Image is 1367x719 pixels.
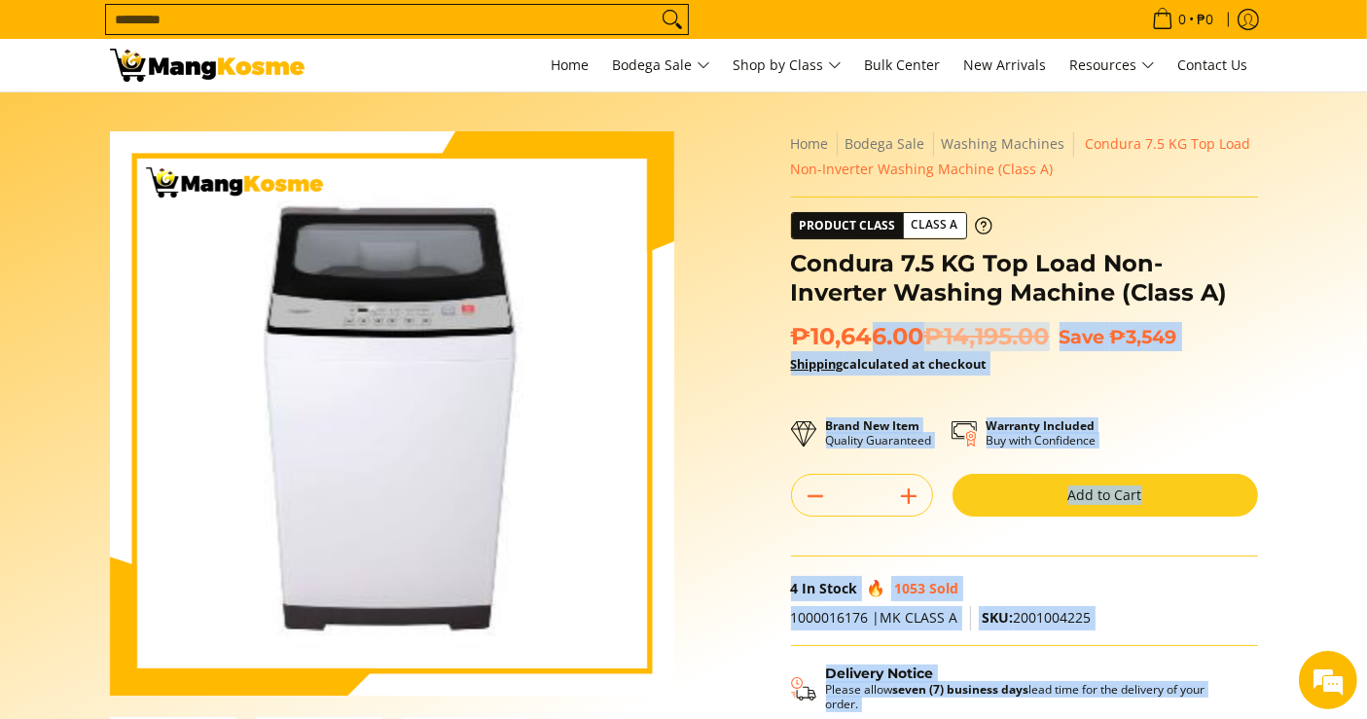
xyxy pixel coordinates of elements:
strong: seven (7) business days [893,681,1029,698]
a: Shipping [791,355,844,373]
a: Home [791,134,829,153]
strong: Delivery Notice [826,665,934,682]
button: Subtract [792,481,839,512]
a: Home [542,39,599,91]
span: ₱10,646.00 [791,322,1050,351]
button: Add [885,481,932,512]
p: Please allow lead time for the delivery of your order. [826,682,1239,711]
a: Product Class Class A [791,212,992,239]
span: Bodega Sale [613,54,710,78]
button: Add to Cart [953,474,1258,517]
a: Bulk Center [855,39,951,91]
a: New Arrivals [954,39,1057,91]
div: Minimize live chat window [319,10,366,56]
span: We're online! [113,228,269,424]
span: ₱3,549 [1110,325,1177,348]
a: Washing Machines [942,134,1065,153]
button: Shipping & Delivery [791,665,1239,712]
a: Resources [1061,39,1165,91]
p: Buy with Confidence [987,418,1097,448]
img: condura-7.5kg-topload-non-inverter-washing-machine-class-c-full-view-mang-kosme [127,131,656,696]
span: In Stock [803,579,858,597]
span: Condura 7.5 KG Top Load Non-Inverter Washing Machine (Class A) [791,134,1251,178]
a: Contact Us [1169,39,1258,91]
span: 1053 [895,579,926,597]
span: ₱0 [1195,13,1217,26]
nav: Breadcrumbs [791,131,1258,182]
img: Condura 7.5 KG Top Load Non-Inverter Washing Machine (Class A) | Mang Kosme [110,49,305,82]
a: Shop by Class [724,39,851,91]
span: 2001004225 [983,608,1092,627]
span: 4 [791,579,799,597]
nav: Main Menu [324,39,1258,91]
span: Shop by Class [734,54,842,78]
span: Product Class [792,213,904,238]
span: • [1146,9,1220,30]
strong: calculated at checkout [791,355,988,373]
strong: Brand New Item [826,417,920,434]
span: Home [552,55,590,74]
div: Chat with us now [101,109,327,134]
strong: Warranty Included [987,417,1096,434]
span: 1000016176 |MK CLASS A [791,608,958,627]
a: Bodega Sale [845,134,925,153]
span: Sold [930,579,959,597]
span: New Arrivals [964,55,1047,74]
del: ₱14,195.00 [924,322,1050,351]
span: Resources [1070,54,1155,78]
button: Search [657,5,688,34]
a: Bodega Sale [603,39,720,91]
textarea: Type your message and hit 'Enter' [10,497,371,565]
span: SKU: [983,608,1014,627]
p: Quality Guaranteed [826,418,932,448]
h1: Condura 7.5 KG Top Load Non-Inverter Washing Machine (Class A) [791,249,1258,307]
span: Contact Us [1178,55,1248,74]
span: Save [1060,325,1105,348]
span: Class A [904,213,966,237]
span: 0 [1176,13,1190,26]
span: Bulk Center [865,55,941,74]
